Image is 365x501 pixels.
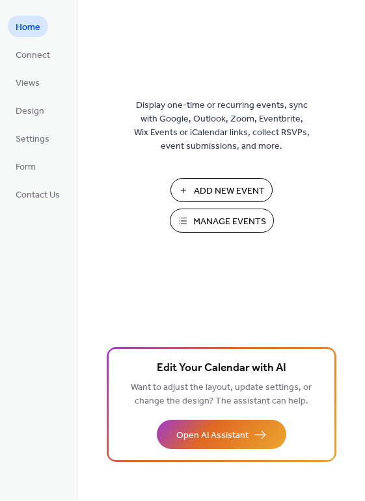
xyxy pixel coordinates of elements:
span: Design [16,105,44,118]
a: Home [8,16,48,37]
button: Open AI Assistant [157,420,286,449]
span: Views [16,77,40,90]
a: Design [8,99,52,121]
a: Connect [8,44,58,65]
span: Connect [16,49,50,62]
button: Manage Events [170,209,274,233]
span: Edit Your Calendar with AI [157,359,286,378]
span: Settings [16,133,49,146]
span: Home [16,21,40,34]
a: Form [8,155,44,177]
a: Contact Us [8,183,68,205]
span: Open AI Assistant [176,429,249,443]
span: Contact Us [16,188,60,202]
a: Settings [8,127,57,149]
span: Add New Event [194,185,265,198]
span: Form [16,161,36,174]
button: Add New Event [170,178,273,202]
a: Views [8,71,47,93]
span: Want to adjust the layout, update settings, or change the design? The assistant can help. [131,379,312,410]
span: Display one-time or recurring events, sync with Google, Outlook, Zoom, Eventbrite, Wix Events or ... [134,99,310,153]
span: Manage Events [193,215,266,229]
